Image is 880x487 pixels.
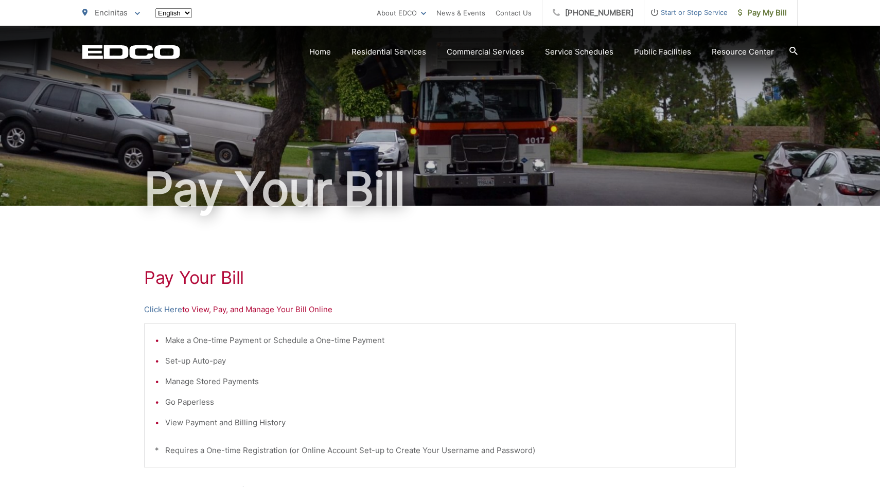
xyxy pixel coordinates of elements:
a: Click Here [144,303,182,316]
li: Make a One-time Payment or Schedule a One-time Payment [165,334,725,347]
a: Public Facilities [634,46,691,58]
a: Home [309,46,331,58]
a: Contact Us [496,7,532,19]
a: Service Schedules [545,46,613,58]
h1: Pay Your Bill [82,164,798,215]
h1: Pay Your Bill [144,267,736,288]
a: Commercial Services [447,46,524,58]
p: to View, Pay, and Manage Your Bill Online [144,303,736,316]
li: Go Paperless [165,396,725,408]
span: Encinitas [95,8,128,17]
li: Manage Stored Payments [165,375,725,388]
select: Select a language [155,8,192,18]
a: EDCD logo. Return to the homepage. [82,45,180,59]
li: Set-up Auto-pay [165,355,725,367]
a: Residential Services [351,46,426,58]
p: * Requires a One-time Registration (or Online Account Set-up to Create Your Username and Password) [155,444,725,457]
a: News & Events [436,7,485,19]
a: Resource Center [712,46,774,58]
a: About EDCO [377,7,426,19]
li: View Payment and Billing History [165,417,725,429]
span: Pay My Bill [738,7,787,19]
